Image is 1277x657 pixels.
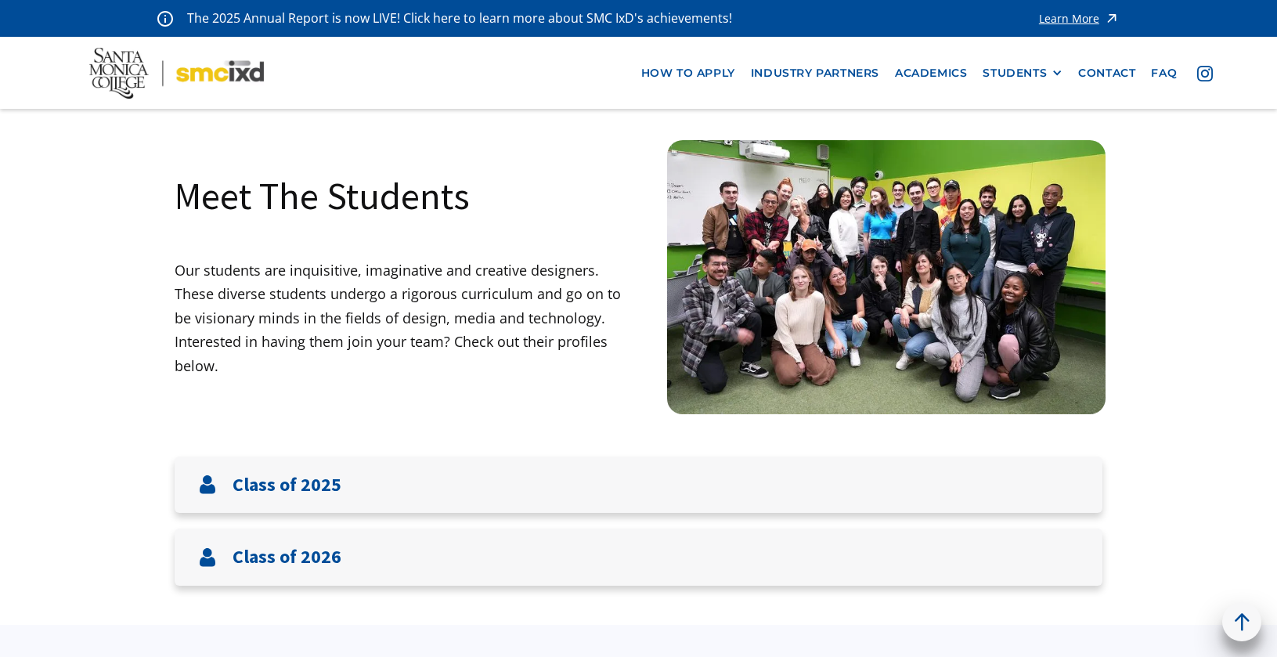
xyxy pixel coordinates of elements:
a: back to top [1222,602,1261,641]
a: Learn More [1039,8,1120,29]
img: icon - arrow - alert [1104,8,1120,29]
div: STUDENTS [983,67,1062,80]
img: Santa Monica College - SMC IxD logo [89,48,264,99]
img: icon - instagram [1197,66,1213,81]
img: User icon [198,475,217,494]
img: User icon [198,548,217,567]
a: contact [1070,59,1143,88]
div: Learn More [1039,13,1099,24]
a: faq [1143,59,1185,88]
a: Academics [887,59,975,88]
h3: Class of 2026 [233,546,341,569]
img: Santa Monica College IxD Students engaging with industry [667,140,1106,413]
h1: Meet The Students [175,171,470,220]
a: how to apply [633,59,743,88]
a: industry partners [743,59,887,88]
p: The 2025 Annual Report is now LIVE! Click here to learn more about SMC IxD's achievements! [187,8,734,29]
h3: Class of 2025 [233,474,341,496]
div: STUDENTS [983,67,1047,80]
p: Our students are inquisitive, imaginative and creative designers. These diverse students undergo ... [175,258,639,378]
img: icon - information - alert [157,10,173,27]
